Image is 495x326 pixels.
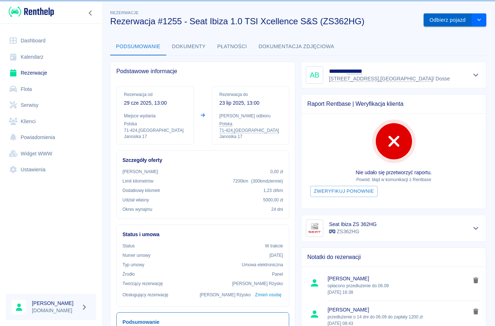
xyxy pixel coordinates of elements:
[307,221,322,235] img: Image
[6,113,96,130] a: Klienci
[272,271,283,277] p: Panel
[122,168,158,175] p: [PERSON_NAME]
[110,11,138,15] span: Rezerwacje
[166,38,212,55] button: Dokumenty
[329,221,377,228] h6: Seat Ibiza ZS 362HG
[122,197,149,203] p: Udział własny
[219,113,282,119] p: [PERSON_NAME] odbioru
[307,176,480,183] p: Powód: błąd w komunikacji z Rentbase
[307,254,480,261] span: Notatki do rezerwacji
[219,99,282,107] p: 23 lip 2025, 13:00
[328,275,470,283] span: [PERSON_NAME]
[6,6,54,18] a: Renthelp logo
[6,33,96,49] a: Dashboard
[124,121,186,127] p: Polska
[6,146,96,162] a: Widget WWW
[253,38,340,55] button: Dokumentacja zdjęciowa
[32,300,78,307] h6: [PERSON_NAME]
[251,179,283,184] span: ( 300 km dziennie )
[122,156,283,164] h6: Szczegóły oferty
[263,187,283,194] p: 1,23 zł /km
[124,127,186,134] p: 71-424 , [GEOGRAPHIC_DATA]
[271,206,283,213] p: 24 dni
[110,38,166,55] button: Podsumowanie
[122,292,169,298] p: Obsługujący rezerwację
[122,187,160,194] p: Dodatkowy kilometr
[470,223,482,233] button: Pokaż szczegóły
[6,97,96,113] a: Serwisy
[6,81,96,97] a: Flota
[328,283,470,296] p: opłacono przedłużenie do 06.09
[122,231,283,238] h6: Status i umowa
[85,8,96,18] button: Zwiń nawigację
[328,306,470,314] span: [PERSON_NAME]
[122,206,152,213] p: Okres wynajmu
[124,91,186,98] p: Rezerwacja od
[6,49,96,65] a: Kalendarz
[200,292,251,298] p: [PERSON_NAME] Rżysko
[470,276,481,285] button: delete note
[124,99,186,107] p: 29 cze 2025, 13:00
[329,228,377,235] p: ZS362HG
[116,68,289,75] span: Podstawowe informacje
[328,289,470,296] p: [DATE] 16:38
[310,186,378,197] button: Zweryfikuj ponownie
[32,307,78,314] p: [DOMAIN_NAME]
[122,252,150,259] p: Numer umowy
[242,262,283,268] p: Umowa elektroniczna
[110,16,418,26] h3: Rezerwacja #1255 - Seat Ibiza 1.0 TSI Xcellence S&S (ZS362HG)
[122,243,135,249] p: Status
[124,134,186,140] p: Janosika 17
[219,91,282,98] p: Rezerwacja do
[470,307,481,316] button: delete note
[6,65,96,81] a: Rezerwacje
[329,75,450,83] p: / Dosse
[6,162,96,178] a: Ustawienia
[424,13,472,27] button: Odbierz pojazd
[265,243,283,249] p: W trakcie
[470,70,482,80] button: Pokaż szczegóły
[254,290,283,300] button: Zmień osobę
[9,6,54,18] img: Renthelp logo
[6,129,96,146] a: Powiadomienia
[124,113,186,119] p: Miejsce wydania
[122,318,283,326] h6: Podsumowanie
[306,66,323,84] div: AB
[219,134,282,140] p: Janosika 17
[122,280,163,287] p: Tworzący rezerwację
[232,280,283,287] p: [PERSON_NAME] Rżysko
[233,178,283,184] p: 7200 km
[307,100,480,108] span: Raport Rentbase | Weryfikacja klienta
[212,38,253,55] button: Płatności
[472,13,486,27] button: drop-down
[122,178,153,184] p: Limit kilometrów
[122,262,144,268] p: Typ umowy
[122,271,135,277] p: Żrodło
[307,169,480,176] p: Nie udało się przetworzyć raportu.
[269,252,283,259] p: [DATE]
[270,168,283,175] p: 0,00 zł
[263,197,283,203] p: 5000,00 zł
